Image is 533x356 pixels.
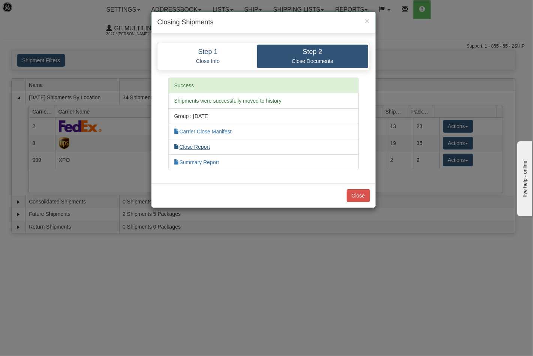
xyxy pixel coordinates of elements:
[263,58,362,64] p: Close Documents
[174,159,219,165] a: Summary Report
[165,48,252,56] h4: Step 1
[168,108,359,124] li: Group : [DATE]
[168,93,359,109] li: Shipments were successfully moved to history
[347,189,370,202] button: Close
[257,45,368,68] a: Step 2 Close Documents
[365,16,369,25] span: ×
[157,18,370,27] h4: Closing Shipments
[6,6,69,12] div: live help - online
[365,17,369,25] button: Close
[174,129,232,135] a: Carrier Close Manifest
[168,78,359,93] li: Success
[263,48,362,56] h4: Step 2
[174,144,210,150] a: Close Report
[516,140,532,216] iframe: chat widget
[165,58,252,64] p: Close Info
[159,45,257,68] a: Step 1 Close Info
